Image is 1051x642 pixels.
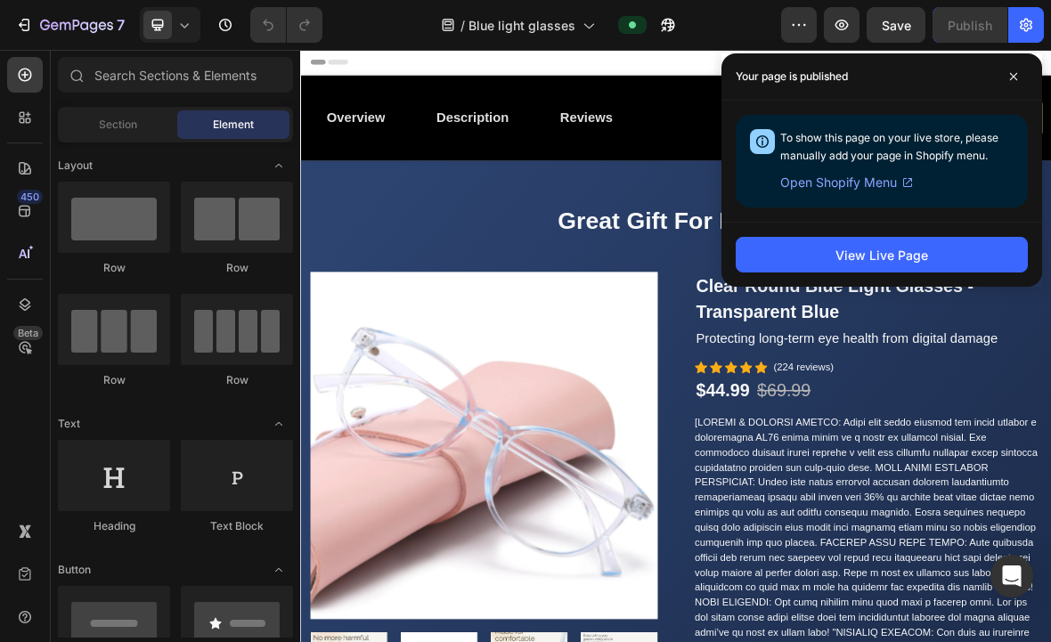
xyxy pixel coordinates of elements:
[648,465,729,506] div: $69.99
[99,117,137,133] span: Section
[835,246,928,264] div: View Live Page
[780,172,897,193] span: Open Shopify Menu
[250,7,322,43] div: Undo/Redo
[882,18,911,33] span: Save
[117,14,125,36] p: 7
[697,51,862,118] h2: Round Blue Light Readers - Anti-Glare & UV Block
[736,237,1028,272] button: View Live Page
[181,372,293,388] div: Row
[58,158,93,174] span: Layout
[780,131,998,162] span: To show this page on your live store, please manually add your page in Shopify menu.
[265,151,293,180] span: Toggle open
[673,442,759,463] p: (224 reviews)
[13,326,43,340] div: Beta
[265,410,293,438] span: Toggle open
[468,16,575,35] span: Blue light glasses
[346,72,467,122] a: Reviews
[58,372,170,388] div: Row
[181,518,293,534] div: Text Block
[990,555,1033,597] div: Open Intercom Messenger
[942,86,1003,108] div: Buy Now
[867,7,925,43] button: Save
[58,260,170,276] div: Row
[58,562,91,578] span: Button
[181,260,293,276] div: Row
[58,416,80,432] span: Text
[58,57,293,93] input: Search Sections & Elements
[58,518,170,534] div: Heading
[460,16,465,35] span: /
[17,190,43,204] div: 450
[265,556,293,584] span: Toggle open
[561,465,641,506] div: $44.99
[213,117,254,133] span: Element
[300,50,1051,642] iframe: Design area
[736,68,848,85] p: Your page is published
[933,7,1007,43] button: Publish
[697,118,745,143] div: $44.99
[948,16,992,35] div: Publish
[752,118,799,143] div: $69.99
[369,83,444,111] div: Reviews
[7,7,133,43] button: 7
